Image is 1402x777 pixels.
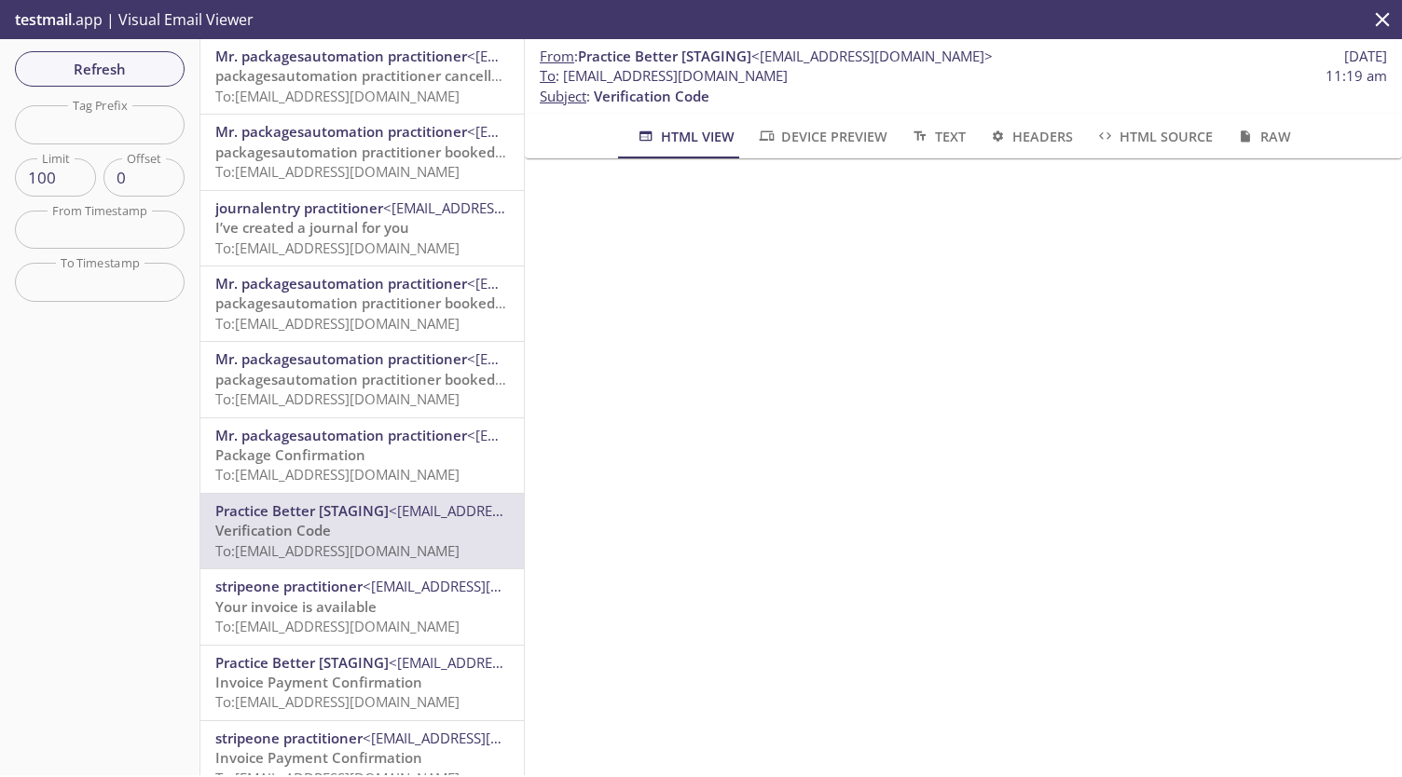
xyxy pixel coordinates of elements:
[215,143,606,161] span: packagesautomation practitioner booked you for sessions
[910,125,965,148] span: Text
[215,673,422,691] span: Invoice Payment Confirmation
[215,389,460,408] span: To: [EMAIL_ADDRESS][DOMAIN_NAME]
[200,39,524,114] div: Mr. packagesautomation practitioner<[EMAIL_ADDRESS][DOMAIN_NAME]>packagesautomation practitioner ...
[215,445,365,464] span: Package Confirmation
[215,370,612,388] span: packagesautomation practitioner booked you for a session
[215,577,363,595] span: stripeone practitioner
[215,198,383,217] span: journalentry practitioner
[467,274,708,293] span: <[EMAIL_ADDRESS][DOMAIN_NAME]>
[594,87,709,105] span: Verification Code
[215,122,467,141] span: Mr. packagesautomation practitioner
[200,342,524,416] div: Mr. packagesautomation practitioner<[EMAIL_ADDRESS][DOMAIN_NAME]>packagesautomation practitioner ...
[389,501,630,520] span: <[EMAIL_ADDRESS][DOMAIN_NAME]>
[363,577,604,595] span: <[EMAIL_ADDRESS][DOMAIN_NAME]>
[200,266,524,341] div: Mr. packagesautomation practitioner<[EMAIL_ADDRESS][DOMAIN_NAME]>packagesautomation practitioner ...
[215,426,467,444] span: Mr. packagesautomation practitioner
[200,569,524,644] div: stripeone practitioner<[EMAIL_ADDRESS][DOMAIN_NAME]>Your invoice is availableTo:[EMAIL_ADDRESS][D...
[636,125,734,148] span: HTML View
[988,125,1073,148] span: Headers
[215,66,596,85] span: packagesautomation practitioner cancelled your session
[578,47,751,65] span: Practice Better [STAGING]
[389,653,630,672] span: <[EMAIL_ADDRESS][DOMAIN_NAME]>
[215,501,389,520] span: Practice Better [STAGING]
[215,541,460,560] span: To: [EMAIL_ADDRESS][DOMAIN_NAME]
[215,465,460,484] span: To: [EMAIL_ADDRESS][DOMAIN_NAME]
[15,51,185,87] button: Refresh
[215,274,467,293] span: Mr. packagesautomation practitioner
[215,521,331,539] span: Verification Code
[215,653,389,672] span: Practice Better [STAGING]
[30,57,170,81] span: Refresh
[200,115,524,189] div: Mr. packagesautomation practitioner<[EMAIL_ADDRESS][DOMAIN_NAME]>packagesautomation practitioner ...
[215,47,467,65] span: Mr. packagesautomation practitioner
[215,239,460,257] span: To: [EMAIL_ADDRESS][DOMAIN_NAME]
[1235,125,1290,148] span: Raw
[215,748,422,767] span: Invoice Payment Confirmation
[1326,66,1387,86] span: 11:19 am
[215,692,460,711] span: To: [EMAIL_ADDRESS][DOMAIN_NAME]
[215,218,409,237] span: I’ve created a journal for you
[540,47,993,66] span: :
[540,47,574,65] span: From
[200,418,524,493] div: Mr. packagesautomation practitioner<[EMAIL_ADDRESS][DOMAIN_NAME]>Package ConfirmationTo:[EMAIL_AD...
[467,122,708,141] span: <[EMAIL_ADDRESS][DOMAIN_NAME]>
[200,494,524,568] div: Practice Better [STAGING]<[EMAIL_ADDRESS][DOMAIN_NAME]>Verification CodeTo:[EMAIL_ADDRESS][DOMAIN...
[363,729,604,747] span: <[EMAIL_ADDRESS][DOMAIN_NAME]>
[215,314,460,333] span: To: [EMAIL_ADDRESS][DOMAIN_NAME]
[215,87,460,105] span: To: [EMAIL_ADDRESS][DOMAIN_NAME]
[467,426,708,444] span: <[EMAIL_ADDRESS][DOMAIN_NAME]>
[540,66,788,86] span: : [EMAIL_ADDRESS][DOMAIN_NAME]
[215,729,363,747] span: stripeone practitioner
[1344,47,1387,66] span: [DATE]
[757,125,887,148] span: Device Preview
[15,9,72,30] span: testmail
[467,47,708,65] span: <[EMAIL_ADDRESS][DOMAIN_NAME]>
[215,617,460,635] span: To: [EMAIL_ADDRESS][DOMAIN_NAME]
[215,293,612,312] span: packagesautomation practitioner booked you for a session
[215,597,377,616] span: Your invoice is available
[467,349,708,368] span: <[EMAIL_ADDRESS][DOMAIN_NAME]>
[215,349,467,368] span: Mr. packagesautomation practitioner
[540,87,586,105] span: Subject
[751,47,993,65] span: <[EMAIL_ADDRESS][DOMAIN_NAME]>
[200,646,524,720] div: Practice Better [STAGING]<[EMAIL_ADDRESS][DOMAIN_NAME]>Invoice Payment ConfirmationTo:[EMAIL_ADDR...
[1095,125,1213,148] span: HTML Source
[540,66,1387,106] p: :
[383,198,625,217] span: <[EMAIL_ADDRESS][DOMAIN_NAME]>
[540,66,556,85] span: To
[215,162,460,181] span: To: [EMAIL_ADDRESS][DOMAIN_NAME]
[200,191,524,266] div: journalentry practitioner<[EMAIL_ADDRESS][DOMAIN_NAME]>I’ve created a journal for youTo:[EMAIL_AD...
